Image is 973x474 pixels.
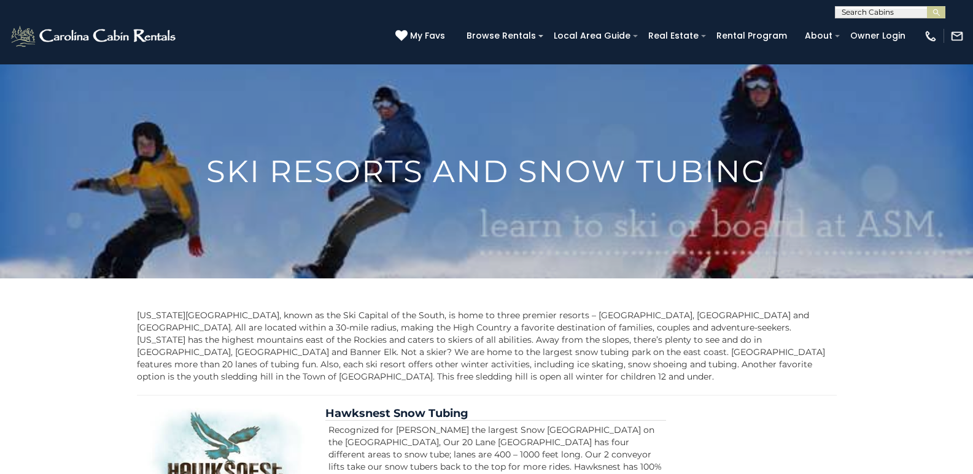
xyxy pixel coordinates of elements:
[395,29,448,43] a: My Favs
[844,26,912,45] a: Owner Login
[710,26,793,45] a: Rental Program
[924,29,937,43] img: phone-regular-white.png
[460,26,542,45] a: Browse Rentals
[325,407,468,420] a: Hawksnest Snow Tubing
[799,26,839,45] a: About
[9,24,179,48] img: White-1-2.png
[548,26,637,45] a: Local Area Guide
[950,29,964,43] img: mail-regular-white.png
[642,26,705,45] a: Real Estate
[137,309,837,383] p: [US_STATE][GEOGRAPHIC_DATA], known as the Ski Capital of the South, is home to three premier reso...
[410,29,445,42] span: My Favs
